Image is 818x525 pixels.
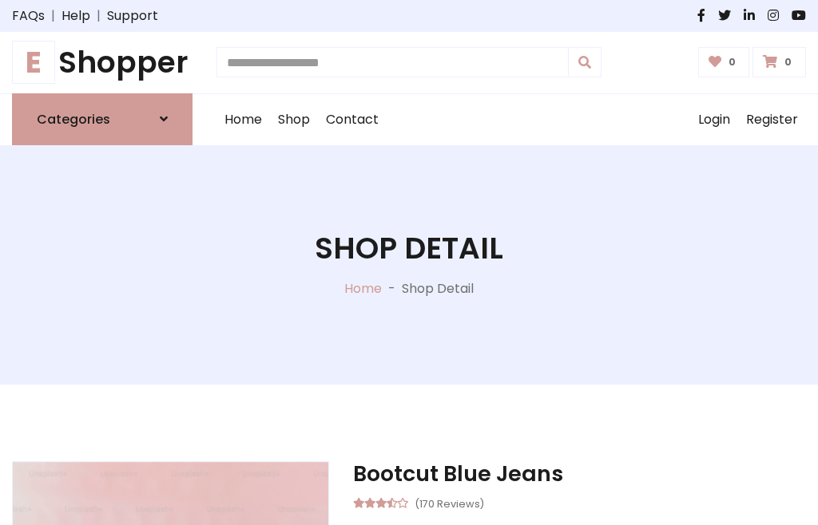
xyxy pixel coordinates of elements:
span: | [45,6,62,26]
span: 0 [725,55,740,69]
a: Login [690,94,738,145]
a: Help [62,6,90,26]
a: EShopper [12,45,193,81]
a: Categories [12,93,193,145]
h3: Bootcut Blue Jeans [353,461,806,487]
p: Shop Detail [402,279,474,298]
h6: Categories [37,112,110,127]
span: 0 [780,55,796,69]
a: Home [216,94,270,145]
a: FAQs [12,6,45,26]
a: Register [738,94,806,145]
a: 0 [752,47,806,77]
p: - [382,279,402,298]
span: | [90,6,107,26]
a: Home [344,279,382,298]
small: (170 Reviews) [415,493,484,512]
span: E [12,41,55,84]
a: Contact [318,94,387,145]
a: 0 [698,47,750,77]
h1: Shopper [12,45,193,81]
h1: Shop Detail [315,231,503,266]
a: Support [107,6,158,26]
a: Shop [270,94,318,145]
